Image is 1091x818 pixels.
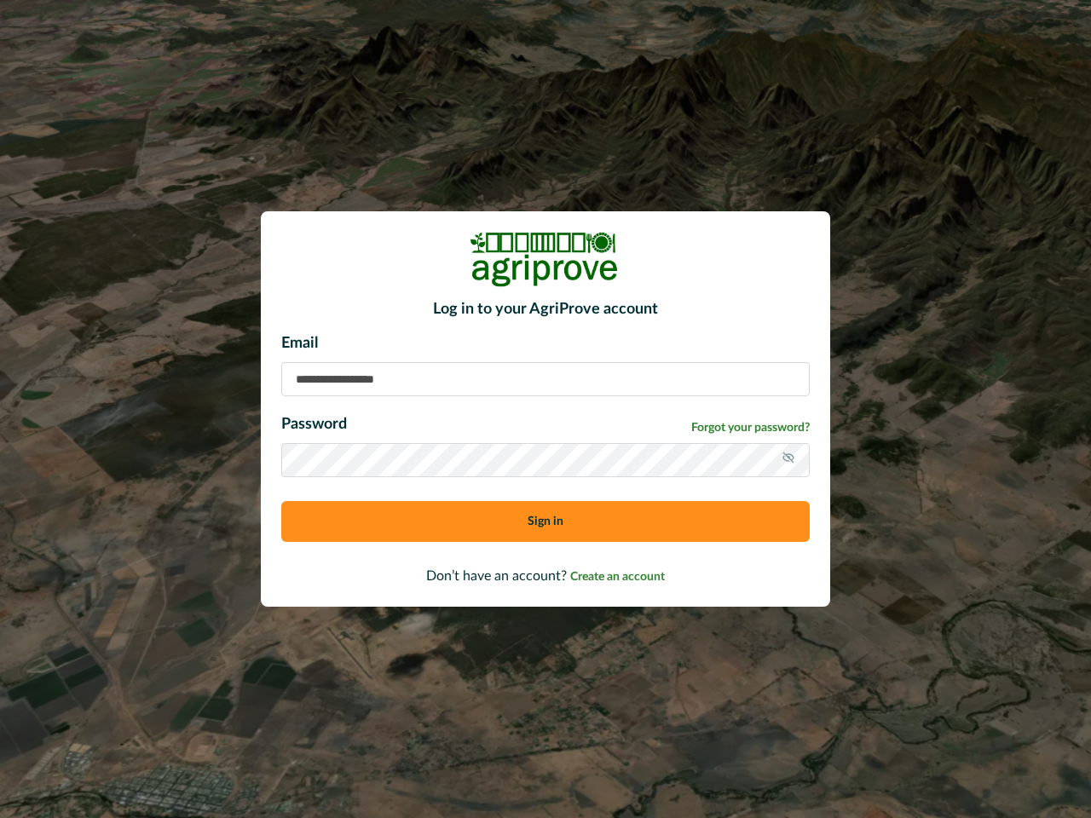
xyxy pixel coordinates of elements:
p: Don’t have an account? [281,566,810,586]
button: Sign in [281,501,810,542]
p: Password [281,413,347,436]
img: Logo Image [469,232,622,287]
a: Forgot your password? [691,419,810,437]
span: Create an account [570,571,665,583]
a: Create an account [570,569,665,583]
p: Email [281,332,810,355]
h2: Log in to your AgriProve account [281,301,810,320]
